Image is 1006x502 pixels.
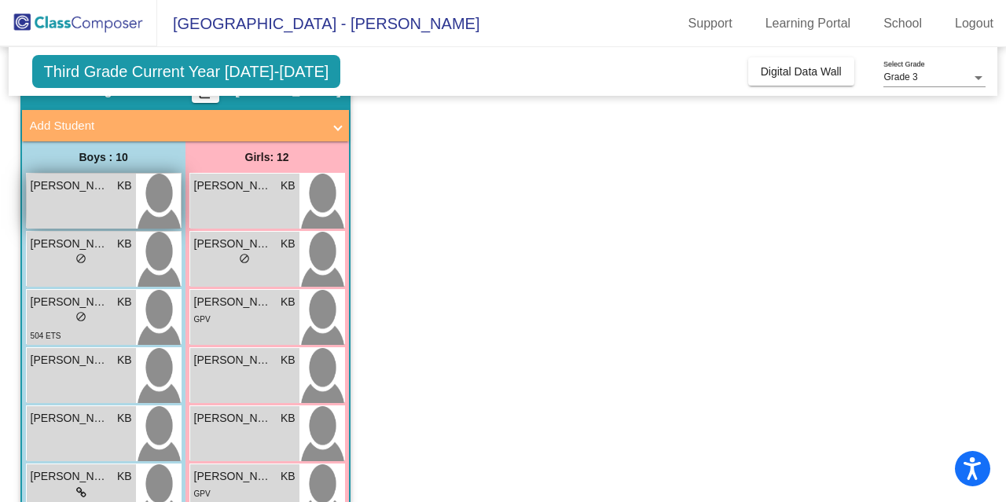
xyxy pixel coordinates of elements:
[31,332,61,340] span: 504 ETS
[117,352,132,368] span: KB
[194,294,273,310] span: [PERSON_NAME]
[22,110,349,141] mat-expansion-panel-header: Add Student
[281,294,296,310] span: KB
[753,11,864,36] a: Learning Portal
[761,65,842,78] span: Digital Data Wall
[117,468,132,485] span: KB
[194,236,273,252] span: [PERSON_NAME]
[748,57,854,86] button: Digital Data Wall
[281,236,296,252] span: KB
[117,178,132,194] span: KB
[31,468,109,485] span: [PERSON_NAME]
[239,253,250,264] span: do_not_disturb_alt
[194,468,273,485] span: [PERSON_NAME]
[281,352,296,368] span: KB
[75,311,86,322] span: do_not_disturb_alt
[117,410,132,427] span: KB
[194,489,211,498] span: GPV
[31,178,109,194] span: [PERSON_NAME]
[30,117,322,135] mat-panel-title: Add Student
[281,468,296,485] span: KB
[871,11,934,36] a: School
[676,11,745,36] a: Support
[883,71,917,82] span: Grade 3
[117,294,132,310] span: KB
[281,410,296,427] span: KB
[22,141,185,173] div: Boys : 10
[281,178,296,194] span: KB
[194,178,273,194] span: [PERSON_NAME]
[942,11,1006,36] a: Logout
[192,79,219,103] button: Print Students Details
[157,11,479,36] span: [GEOGRAPHIC_DATA] - [PERSON_NAME]
[31,410,109,427] span: [PERSON_NAME]
[31,294,109,310] span: [PERSON_NAME]
[185,141,349,173] div: Girls: 12
[194,352,273,368] span: [PERSON_NAME]
[32,55,341,88] span: Third Grade Current Year [DATE]-[DATE]
[117,236,132,252] span: KB
[194,315,211,324] span: GPV
[31,236,109,252] span: [PERSON_NAME]
[194,410,273,427] span: [PERSON_NAME]
[75,253,86,264] span: do_not_disturb_alt
[31,352,109,368] span: [PERSON_NAME]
